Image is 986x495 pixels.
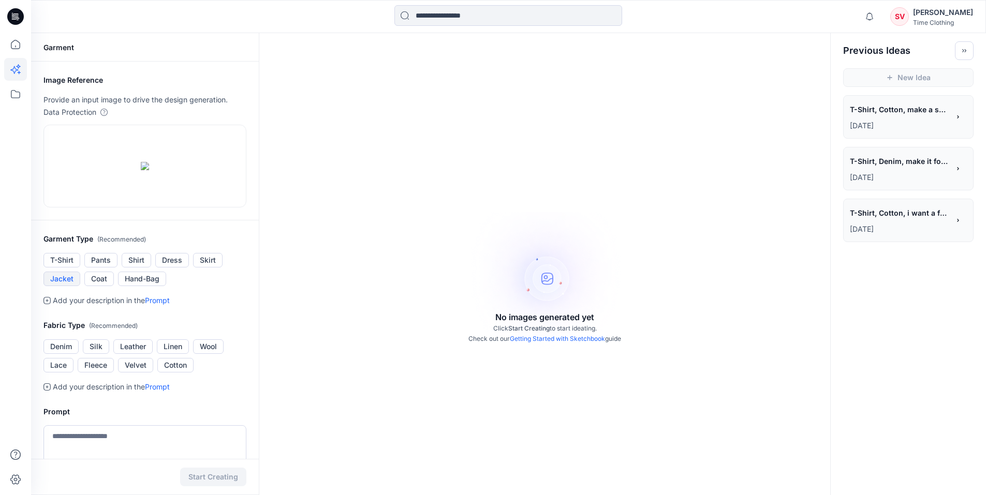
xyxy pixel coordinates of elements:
[850,205,948,220] span: T-Shirt, Cotton, i want a fun design on above
[43,406,246,418] h2: Prompt
[43,339,79,354] button: Denim
[43,106,96,118] p: Data Protection
[43,74,246,86] h2: Image Reference
[955,41,974,60] button: Toggle idea bar
[84,253,117,267] button: Pants
[155,253,189,267] button: Dress
[850,119,949,132] p: September 08, 2025
[843,44,910,57] h2: Previous Ideas
[193,339,224,354] button: Wool
[468,323,621,344] p: Click to start ideating. Check out our guide
[78,358,114,372] button: Fleece
[141,162,149,170] img: eyJhbGciOiJIUzI1NiIsImtpZCI6IjAiLCJzbHQiOiJzZXMiLCJ0eXAiOiJKV1QifQ.eyJkYXRhIjp7InR5cGUiOiJzdG9yYW...
[89,322,138,329] span: ( Recommended )
[84,272,114,286] button: Coat
[913,19,973,26] div: Time Clothing
[913,6,973,19] div: [PERSON_NAME]
[53,381,170,393] p: Add your description in the
[157,339,189,354] button: Linen
[145,296,170,305] a: Prompt
[850,102,948,117] span: T-Shirt, Cotton, make a short sleeve with red print
[193,253,223,267] button: Skirt
[508,324,550,332] span: Start Creating
[890,7,909,26] div: SV
[145,382,170,391] a: Prompt
[43,233,246,246] h2: Garment Type
[118,358,153,372] button: Velvet
[97,235,146,243] span: ( Recommended )
[122,253,151,267] button: Shirt
[495,311,594,323] p: No images generated yet
[83,339,109,354] button: Silk
[850,154,948,169] span: T-Shirt, Denim, make it for a larger person
[43,253,80,267] button: T-Shirt
[850,223,949,235] p: August 19, 2025
[157,358,194,372] button: Cotton
[850,171,949,184] p: August 19, 2025
[43,94,246,106] p: Provide an input image to drive the design generation.
[43,358,73,372] button: Lace
[53,294,170,307] p: Add your description in the
[118,272,166,286] button: Hand-Bag
[43,272,80,286] button: Jacket
[43,319,246,332] h2: Fabric Type
[510,335,605,342] a: Getting Started with Sketchbook
[113,339,153,354] button: Leather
